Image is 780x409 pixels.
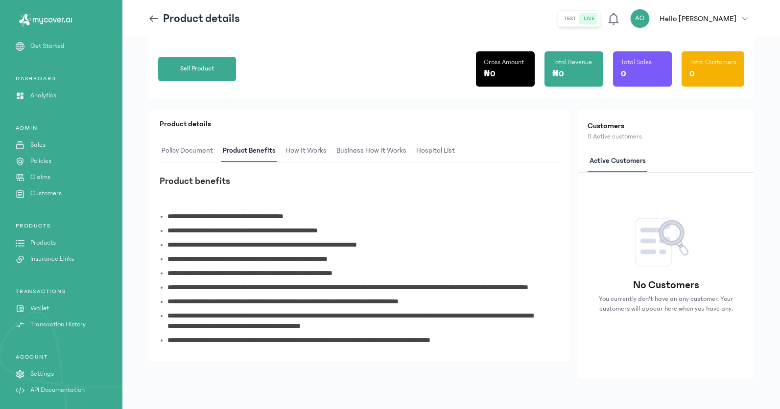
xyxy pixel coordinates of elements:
[30,254,74,264] p: Insurance Links
[30,91,56,101] p: Analytics
[30,303,49,314] p: Wallet
[633,278,699,292] p: No Customers
[621,57,652,67] p: Total Sales
[660,13,736,24] p: Hello [PERSON_NAME]
[630,9,754,28] button: AOHello [PERSON_NAME]
[588,150,654,173] button: Active customers
[221,139,284,162] button: Product Benefits
[484,57,524,67] p: Gross Amount
[221,139,278,162] span: Product Benefits
[284,139,329,162] span: How It Works
[414,139,457,162] span: hospital List
[588,132,744,142] p: 0 Active customers
[588,294,744,314] p: You currently don't have an any customer. Your customers will appear here when you have any.
[552,57,592,67] p: Total Revenue
[414,139,463,162] button: hospital List
[689,57,736,67] p: Total Customers
[30,156,51,166] p: Policies
[180,64,214,74] span: Sell Product
[30,172,50,182] p: Claims
[580,13,598,24] button: live
[588,120,744,132] h2: Customers
[560,13,580,24] button: test
[160,139,215,162] span: Policy Document
[630,9,650,28] div: AO
[484,67,496,81] p: ₦0
[30,369,54,379] p: Settings
[158,57,236,81] button: Sell Product
[588,150,648,173] span: Active customers
[160,174,559,188] h3: Product benefits
[30,188,62,199] p: Customers
[689,67,695,81] p: 0
[552,67,564,81] p: ₦0
[334,139,408,162] span: Business How It Works
[284,139,334,162] button: How It Works
[30,319,86,330] p: Transaction History
[163,11,240,26] p: Product details
[30,140,46,150] p: Sales
[334,139,414,162] button: Business How It Works
[160,118,559,130] p: Product details
[160,139,221,162] button: Policy Document
[30,41,65,51] p: Get Started
[621,67,626,81] p: 0
[30,238,56,248] p: Products
[30,385,85,395] p: API Documentation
